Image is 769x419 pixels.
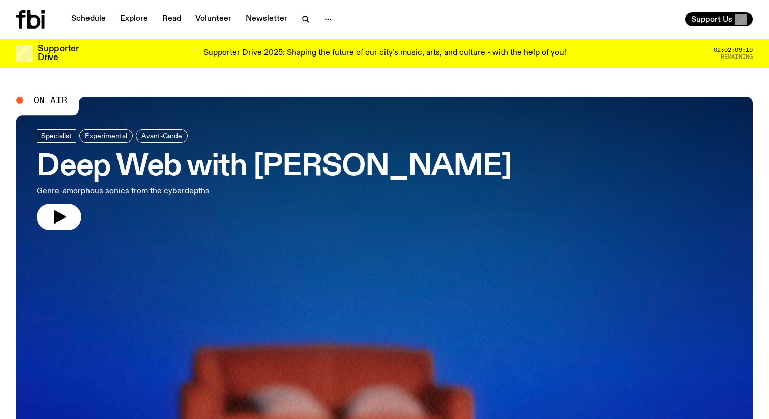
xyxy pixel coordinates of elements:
[37,129,76,143] a: Specialist
[203,49,566,58] p: Supporter Drive 2025: Shaping the future of our city’s music, arts, and culture - with the help o...
[37,129,512,230] a: Deep Web with [PERSON_NAME]Genre-amorphous sonics from the cyberdepths
[189,12,238,26] a: Volunteer
[65,12,112,26] a: Schedule
[714,47,753,53] span: 02:02:09:19
[37,185,297,198] p: Genre-amorphous sonics from the cyberdepths
[38,45,78,62] h3: Supporter Drive
[136,129,188,143] a: Avant-Garde
[691,15,732,24] span: Support Us
[37,153,512,181] h3: Deep Web with [PERSON_NAME]
[240,12,293,26] a: Newsletter
[85,132,127,139] span: Experimental
[156,12,187,26] a: Read
[79,129,133,143] a: Experimental
[721,54,753,60] span: Remaining
[114,12,154,26] a: Explore
[685,12,753,26] button: Support Us
[141,132,182,139] span: Avant-Garde
[41,132,72,139] span: Specialist
[34,96,67,105] span: On Air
